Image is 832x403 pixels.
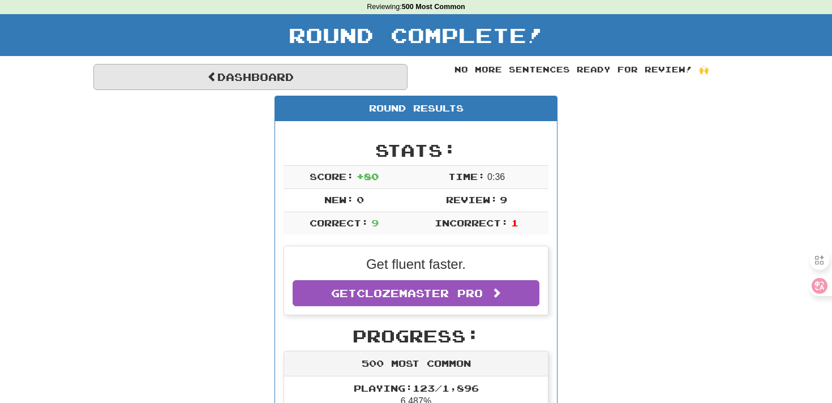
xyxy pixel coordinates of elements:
[284,141,548,160] h2: Stats:
[4,24,828,46] h1: Round Complete!
[293,255,539,274] p: Get fluent faster.
[448,171,485,182] span: Time:
[93,64,408,90] a: Dashboard
[284,327,548,345] h2: Progress:
[357,171,379,182] span: + 80
[446,194,498,205] span: Review:
[310,217,368,228] span: Correct:
[402,3,465,11] strong: 500 Most Common
[487,172,505,182] span: 0 : 36
[435,217,508,228] span: Incorrect:
[500,194,507,205] span: 9
[357,194,364,205] span: 0
[354,383,479,393] span: Playing: 123 / 1,896
[293,280,539,306] a: GetClozemaster Pro
[275,96,557,121] div: Round Results
[357,287,483,299] span: Clozemaster Pro
[371,217,379,228] span: 9
[511,217,518,228] span: 1
[424,64,739,75] div: No more sentences ready for review! 🙌
[284,351,548,376] div: 500 Most Common
[324,194,354,205] span: New:
[310,171,354,182] span: Score:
